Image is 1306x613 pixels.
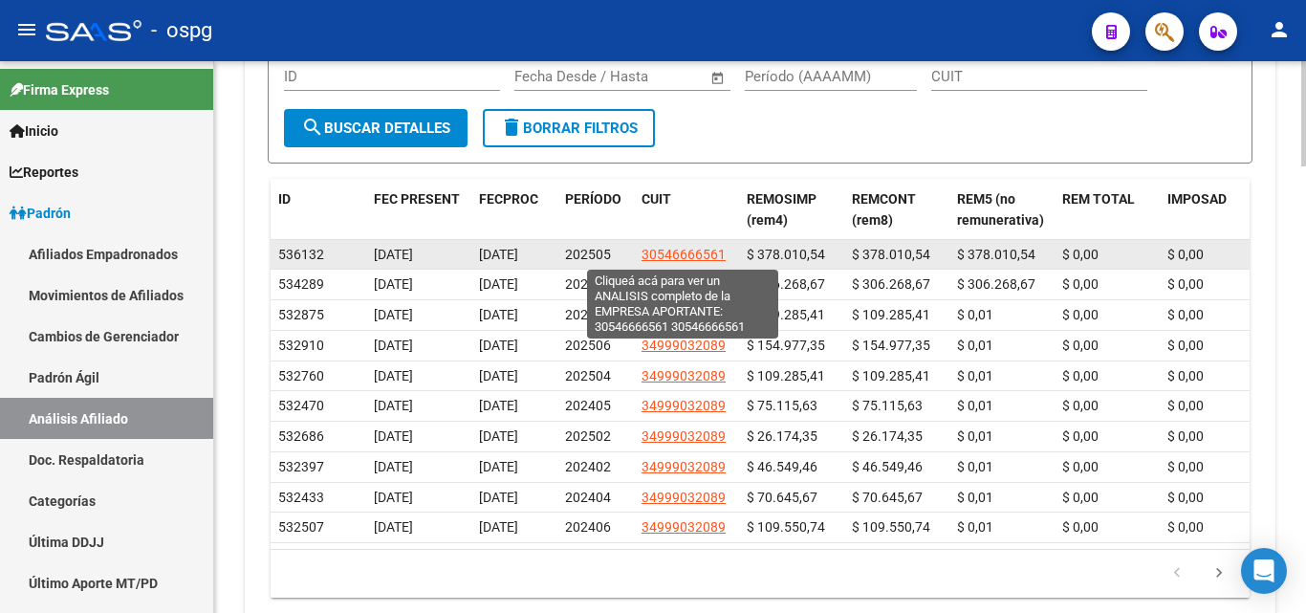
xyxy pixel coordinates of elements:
span: 532686 [278,428,324,444]
span: Reportes [10,162,78,183]
span: 202407 [565,276,611,292]
span: [DATE] [479,247,518,262]
mat-icon: menu [15,18,38,41]
span: REM5 (no remunerativa) [957,191,1044,229]
datatable-header-cell: ID [271,179,366,242]
span: $ 154.977,35 [852,338,930,353]
span: 534289 [278,276,324,292]
span: 202504 [565,368,611,383]
div: Open Intercom Messenger [1241,548,1287,594]
span: [DATE] [374,428,413,444]
datatable-header-cell: PERÍODO [557,179,634,242]
span: 202404 [565,490,611,505]
span: $ 0,00 [1062,368,1099,383]
span: $ 0,00 [1062,247,1099,262]
span: 202405 [565,398,611,413]
span: 202505 [565,307,611,322]
button: Open calendar [707,67,729,89]
span: ID [278,191,291,207]
datatable-header-cell: REM5 (no remunerativa) [949,179,1055,242]
span: $ 0,01 [957,459,993,474]
datatable-header-cell: REMOSIMP (rem4) [739,179,844,242]
span: $ 0,00 [1062,490,1099,505]
datatable-header-cell: REMCONT (rem8) [844,179,949,242]
span: [DATE] [479,490,518,505]
a: go to previous page [1159,563,1195,584]
span: REMOSIMP (rem4) [747,191,816,229]
span: 202502 [565,428,611,444]
datatable-header-cell: CUIT [634,179,739,242]
span: [DATE] [374,459,413,474]
span: 202402 [565,459,611,474]
span: 34999032089 [642,428,726,444]
span: $ 46.549,46 [852,459,923,474]
span: $ 75.115,63 [747,398,817,413]
span: $ 154.977,35 [747,338,825,353]
span: $ 109.285,41 [852,368,930,383]
button: Buscar Detalles [284,109,468,147]
span: $ 0,00 [1167,368,1204,383]
span: $ 0,01 [957,519,993,535]
input: Fecha inicio [514,68,592,85]
mat-icon: delete [500,116,523,139]
span: $ 0,01 [957,490,993,505]
span: $ 0,01 [957,307,993,322]
span: $ 306.268,67 [747,276,825,292]
span: PERÍODO [565,191,621,207]
a: go to next page [1201,563,1237,584]
span: 34999032089 [642,519,726,535]
span: Firma Express [10,79,109,100]
span: $ 109.285,41 [747,368,825,383]
span: 532397 [278,459,324,474]
span: 536132 [278,247,324,262]
span: [DATE] [374,368,413,383]
span: 34999032089 [642,338,726,353]
span: $ 0,00 [1167,519,1204,535]
span: REMCONT (rem8) [852,191,916,229]
span: [DATE] [374,338,413,353]
span: $ 109.285,41 [852,307,930,322]
datatable-header-cell: FECPROC [471,179,557,242]
span: $ 46.549,46 [747,459,817,474]
span: 34999032089 [642,307,726,322]
span: [DATE] [479,398,518,413]
span: $ 0,01 [957,428,993,444]
span: 202506 [565,338,611,353]
span: 34999032089 [642,398,726,413]
span: $ 0,00 [1062,428,1099,444]
span: $ 0,00 [1167,459,1204,474]
mat-icon: search [301,116,324,139]
span: $ 0,00 [1167,428,1204,444]
datatable-header-cell: IMPOSAD [1160,179,1265,242]
button: Borrar Filtros [483,109,655,147]
span: $ 378.010,54 [747,247,825,262]
span: $ 306.268,67 [852,276,930,292]
span: $ 109.550,74 [747,519,825,535]
span: 532760 [278,368,324,383]
span: $ 75.115,63 [852,398,923,413]
span: 532433 [278,490,324,505]
span: $ 0,00 [1167,490,1204,505]
span: $ 0,00 [1062,459,1099,474]
span: 34999032089 [642,459,726,474]
span: [DATE] [479,338,518,353]
span: [DATE] [374,490,413,505]
span: [DATE] [374,247,413,262]
span: FEC PRESENT [374,191,460,207]
span: FECPROC [479,191,538,207]
span: Padrón [10,203,71,224]
span: $ 306.268,67 [957,276,1035,292]
span: $ 378.010,54 [852,247,930,262]
span: $ 0,01 [957,398,993,413]
span: IMPOSAD [1167,191,1227,207]
span: Borrar Filtros [500,120,638,137]
span: [DATE] [479,368,518,383]
span: $ 0,01 [957,338,993,353]
span: [DATE] [479,276,518,292]
span: $ 109.285,41 [747,307,825,322]
span: $ 0,00 [1062,519,1099,535]
mat-icon: person [1268,18,1291,41]
span: $ 70.645,67 [747,490,817,505]
span: Inicio [10,120,58,142]
span: $ 26.174,35 [852,428,923,444]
